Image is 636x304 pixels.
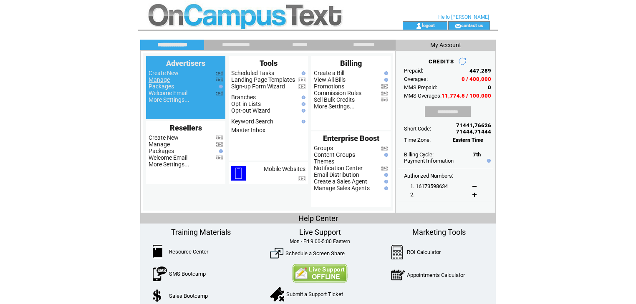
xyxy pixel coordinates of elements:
span: Enterprise Boost [323,134,379,143]
img: help.gif [217,85,223,88]
img: video.png [381,146,388,151]
span: My Account [430,42,461,48]
span: Billing [340,59,362,68]
a: Create a Bill [314,70,344,76]
a: Notification Center [314,165,363,171]
a: Themes [314,158,334,165]
span: MMS Prepaid: [404,84,437,90]
a: Schedule a Screen Share [285,250,345,256]
a: Sell Bulk Credits [314,96,355,103]
img: video.png [381,166,388,171]
a: Manage [149,76,170,83]
img: help.gif [382,71,388,75]
img: AppointmentCalc.png [391,268,405,282]
a: Mobile Websites [264,166,305,172]
a: Packages [149,83,174,90]
span: Training Materials [171,228,231,236]
span: 71441,76626 71444,71444 [456,122,491,135]
a: Promotions [314,83,344,90]
span: 2. [410,191,414,198]
img: ScreenShare.png [270,246,283,260]
span: 7th [473,151,481,158]
span: Help Center [298,214,338,223]
img: mobile-websites.png [231,166,246,181]
img: video.png [216,156,223,160]
img: help.gif [382,186,388,190]
span: Billing Cycle: [404,151,434,158]
a: Welcome Email [149,90,187,96]
span: MMS Overages: [404,93,442,99]
a: Keyword Search [231,118,273,125]
span: Short Code: [404,126,431,132]
span: CREDITS [429,58,454,65]
img: SMSBootcamp.png [153,266,167,281]
span: Marketing Tools [412,228,466,236]
a: Scheduled Tasks [231,70,274,76]
img: help.gif [382,180,388,183]
span: Tools [260,59,278,68]
img: account_icon.gif [416,23,422,29]
img: help.gif [217,149,223,153]
span: Time Zone: [404,137,431,143]
img: video.png [381,91,388,95]
span: Prepaid: [404,68,423,74]
img: SalesBootcamp.png [153,289,162,302]
a: Master Inbox [231,127,265,133]
a: Email Distribution [314,171,359,178]
a: View All Bills [314,76,346,83]
a: Submit a Support Ticket [286,291,343,297]
span: Overages: [404,76,428,82]
img: help.gif [300,71,305,75]
a: Create New [149,134,179,141]
img: help.gif [300,120,305,123]
span: 0 [488,84,491,90]
a: Create a Sales Agent [314,178,367,185]
a: More Settings... [149,96,189,103]
a: logout [422,23,435,28]
a: Appointments Calculator [407,272,465,278]
img: video.png [381,98,388,102]
img: SupportTicket.png [270,287,284,301]
a: Welcome Email [149,154,187,161]
img: video.png [216,142,223,147]
span: 447,289 [469,68,491,74]
img: help.gif [382,173,388,177]
a: Resource Center [169,249,208,255]
a: contact us [461,23,483,28]
span: 0 / 400,000 [462,76,491,82]
a: Landing Page Templates [231,76,295,83]
a: Manage Sales Agents [314,185,370,191]
img: help.gif [300,109,305,113]
span: Advertisers [166,59,205,68]
a: Groups [314,145,333,151]
img: Calculator.png [391,245,404,259]
span: Resellers [170,123,202,132]
span: Hello [PERSON_NAME] [438,14,489,20]
img: video.png [216,71,223,75]
a: More Settings... [314,103,355,110]
img: contact_us_icon.gif [455,23,461,29]
a: Create New [149,70,179,76]
img: video.png [216,78,223,82]
img: help.gif [485,159,491,163]
img: video.png [216,136,223,140]
a: Commission Rules [314,90,361,96]
span: 11,774.5 / 100,000 [442,93,491,99]
img: ResourceCenter.png [153,245,162,258]
span: 1. 16173598634 [410,183,448,189]
img: help.gif [382,153,388,157]
a: Content Groups [314,151,355,158]
a: More Settings... [149,161,189,168]
a: Opt-in Lists [231,100,261,107]
img: video.png [381,84,388,89]
span: Live Support [299,228,341,236]
a: Sign-up Form Wizard [231,83,285,90]
a: Packages [149,148,174,154]
img: help.gif [300,95,305,99]
a: Manage [149,141,170,148]
img: video.png [298,176,305,181]
a: Payment Information [404,158,454,164]
a: Opt-out Wizard [231,107,270,114]
a: Branches [231,94,256,100]
img: video.png [298,84,305,89]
